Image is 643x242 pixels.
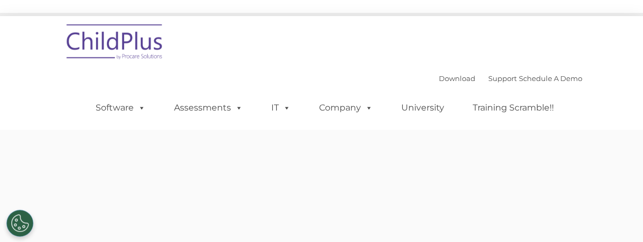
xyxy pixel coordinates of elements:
[163,97,254,119] a: Assessments
[462,97,565,119] a: Training Scramble!!
[439,74,475,83] a: Download
[85,97,156,119] a: Software
[488,74,517,83] a: Support
[391,97,455,119] a: University
[439,74,582,83] font: |
[519,74,582,83] a: Schedule A Demo
[61,17,169,70] img: ChildPlus by Procare Solutions
[6,210,33,237] button: Cookies Settings
[308,97,384,119] a: Company
[261,97,301,119] a: IT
